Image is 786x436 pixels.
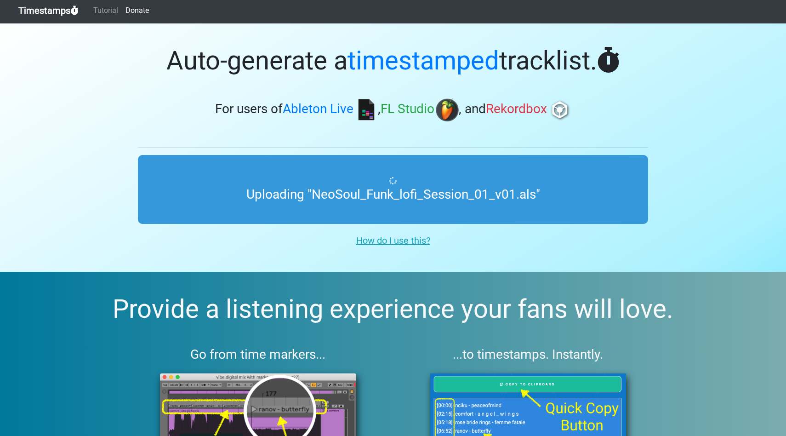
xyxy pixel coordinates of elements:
[138,98,648,121] h3: For users of , , and
[138,347,378,362] h3: Go from time markers...
[356,235,430,246] u: How do I use this?
[355,98,378,121] img: ableton.png
[90,1,122,20] a: Tutorial
[347,46,499,76] span: timestamped
[436,98,459,121] img: fl.png
[138,46,648,76] h1: Auto-generate a tracklist.
[408,347,649,362] h3: ...to timestamps. Instantly.
[22,294,764,325] h2: Provide a listening experience your fans will love.
[283,102,353,117] span: Ableton Live
[122,1,153,20] a: Donate
[486,102,547,117] span: Rekordbox
[18,1,79,20] a: Timestamps
[381,102,434,117] span: FL Studio
[548,98,571,121] img: rb.png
